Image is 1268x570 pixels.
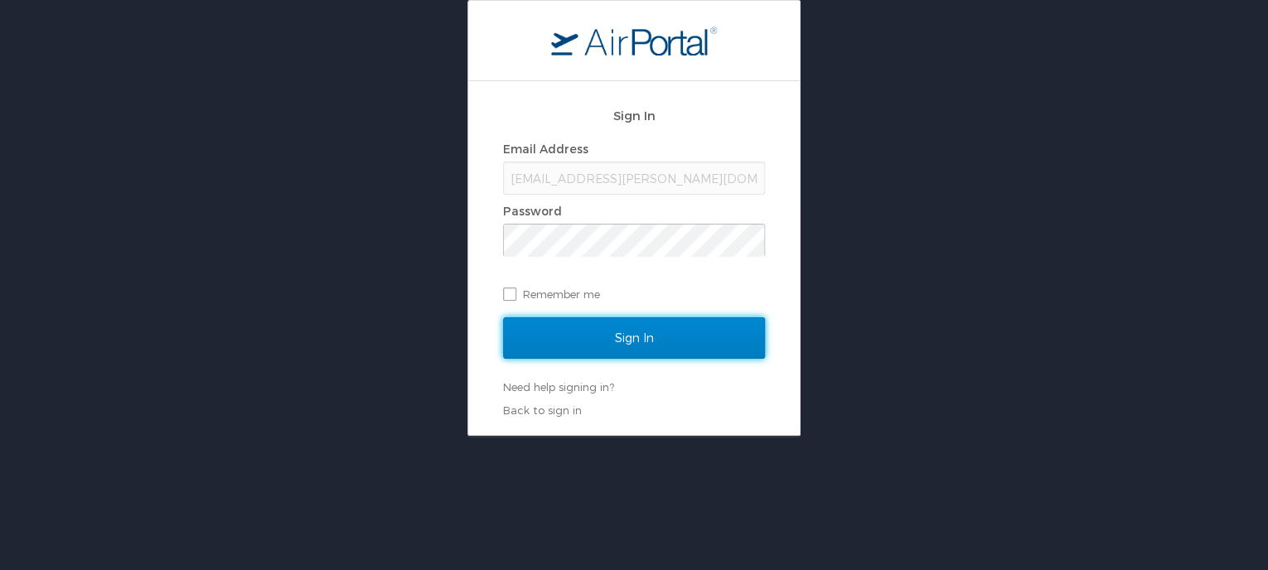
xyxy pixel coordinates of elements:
[503,106,765,125] h2: Sign In
[503,282,765,307] label: Remember me
[551,26,717,56] img: logo
[503,403,582,417] a: Back to sign in
[503,380,614,394] a: Need help signing in?
[503,317,765,359] input: Sign In
[503,142,588,156] label: Email Address
[503,204,562,218] label: Password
